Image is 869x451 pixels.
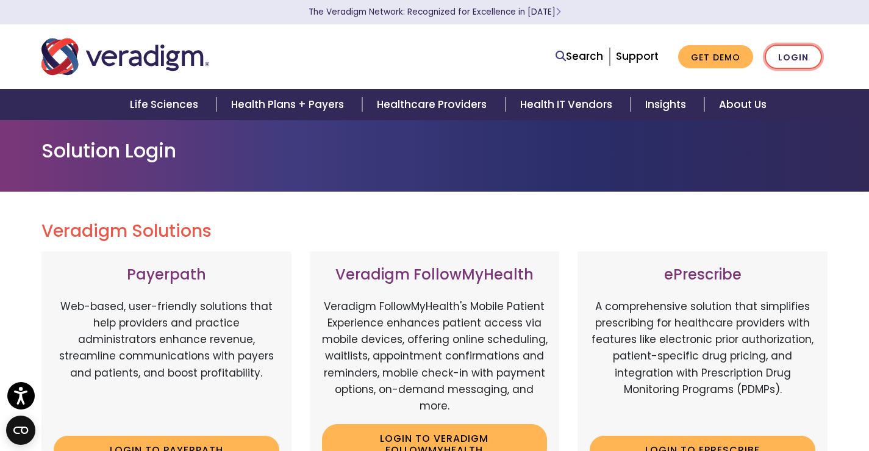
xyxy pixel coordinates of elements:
h3: ePrescribe [590,266,815,284]
p: Veradigm FollowMyHealth's Mobile Patient Experience enhances patient access via mobile devices, o... [322,298,548,414]
iframe: Drift Chat Widget [635,363,854,436]
h2: Veradigm Solutions [41,221,828,242]
a: About Us [704,89,781,120]
a: The Veradigm Network: Recognized for Excellence in [DATE]Learn More [309,6,561,18]
span: Learn More [556,6,561,18]
a: Search [556,48,603,65]
p: A comprehensive solution that simplifies prescribing for healthcare providers with features like ... [590,298,815,427]
img: Veradigm logo [41,37,209,77]
p: Web-based, user-friendly solutions that help providers and practice administrators enhance revenu... [54,298,279,427]
a: Healthcare Providers [362,89,505,120]
a: Health IT Vendors [506,89,631,120]
a: Health Plans + Payers [216,89,362,120]
a: Life Sciences [115,89,216,120]
button: Open CMP widget [6,416,35,445]
h1: Solution Login [41,139,828,162]
a: Get Demo [678,45,753,69]
h3: Veradigm FollowMyHealth [322,266,548,284]
a: Login [765,45,822,70]
a: Support [616,49,659,63]
h3: Payerpath [54,266,279,284]
a: Insights [631,89,704,120]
